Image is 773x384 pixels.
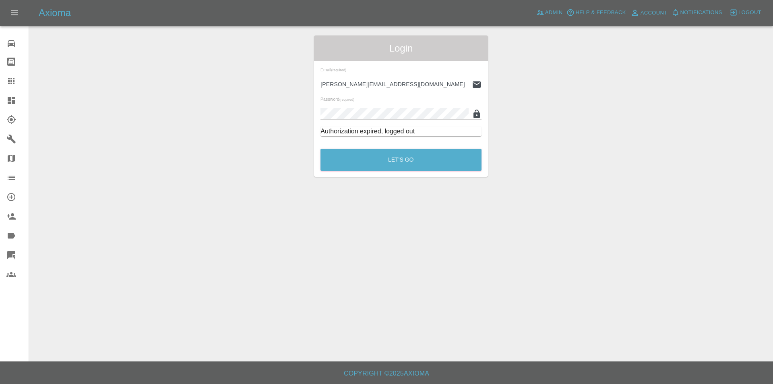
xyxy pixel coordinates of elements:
[6,368,767,379] h6: Copyright © 2025 Axioma
[680,8,722,17] span: Notifications
[5,3,24,23] button: Open drawer
[738,8,761,17] span: Logout
[564,6,628,19] button: Help & Feedback
[670,6,724,19] button: Notifications
[534,6,565,19] a: Admin
[545,8,563,17] span: Admin
[320,149,482,171] button: Let's Go
[641,8,668,18] span: Account
[320,97,354,102] span: Password
[320,127,482,136] div: Authorization expired, logged out
[331,68,346,72] small: (required)
[628,6,670,19] a: Account
[320,42,482,55] span: Login
[39,6,71,19] h5: Axioma
[575,8,626,17] span: Help & Feedback
[320,67,346,72] span: Email
[339,98,354,102] small: (required)
[728,6,763,19] button: Logout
